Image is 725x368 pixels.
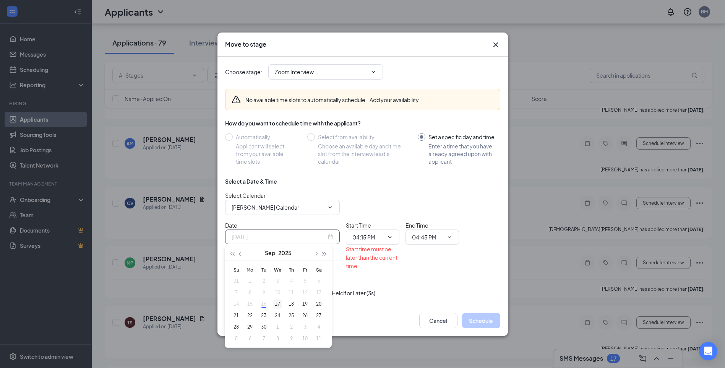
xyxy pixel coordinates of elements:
[314,300,323,309] div: 20
[229,321,243,333] td: 2025-09-28
[284,321,298,333] td: 2025-10-02
[312,321,326,333] td: 2025-10-04
[412,233,443,241] input: End time
[232,95,241,104] svg: Warning
[257,264,271,275] th: Tu
[300,322,310,332] div: 3
[225,177,277,185] div: Select a Date & Time
[271,321,284,333] td: 2025-10-01
[245,322,255,332] div: 29
[298,298,312,310] td: 2025-09-19
[298,264,312,275] th: Fr
[273,300,282,309] div: 17
[243,321,257,333] td: 2025-09-29
[232,322,241,332] div: 28
[225,40,266,49] h3: Move to stage
[287,322,296,332] div: 2
[287,311,296,320] div: 25
[312,264,326,275] th: Sa
[232,311,241,320] div: 21
[257,321,271,333] td: 2025-09-30
[312,298,326,310] td: 2025-09-20
[446,234,453,240] svg: ChevronDown
[271,333,284,344] td: 2025-10-08
[300,300,310,309] div: 19
[243,333,257,344] td: 2025-10-06
[284,310,298,321] td: 2025-09-25
[257,333,271,344] td: 2025-10-07
[298,333,312,344] td: 2025-10-10
[271,264,284,275] th: We
[271,310,284,321] td: 2025-09-24
[243,310,257,321] td: 2025-09-22
[300,311,310,320] div: 26
[300,334,310,343] div: 10
[273,311,282,320] div: 24
[298,321,312,333] td: 2025-10-03
[229,264,243,275] th: Su
[298,310,312,321] td: 2025-09-26
[346,245,399,270] div: Start time must be later than the current time
[314,334,323,343] div: 11
[312,310,326,321] td: 2025-09-27
[278,245,292,261] button: 2025
[259,311,268,320] div: 23
[387,234,393,240] svg: ChevronDown
[370,69,376,75] svg: ChevronDown
[229,333,243,344] td: 2025-10-05
[265,245,275,261] button: Sep
[346,222,371,229] span: Start Time
[229,310,243,321] td: 2025-09-21
[273,322,282,332] div: 1
[352,233,384,241] input: Start time
[491,40,500,49] svg: Cross
[312,333,326,344] td: 2025-10-11
[225,222,237,229] span: Date
[284,333,298,344] td: 2025-10-09
[287,300,296,309] div: 18
[259,322,268,332] div: 30
[491,40,500,49] button: Close
[225,119,500,127] div: How do you want to schedule time with the applicant?
[462,313,500,328] button: Schedule
[287,334,296,343] div: 9
[245,311,255,320] div: 22
[225,68,262,76] span: Choose stage :
[259,334,268,343] div: 7
[314,322,323,332] div: 4
[257,310,271,321] td: 2025-09-23
[314,311,323,320] div: 27
[232,334,241,343] div: 5
[232,233,326,241] input: Sep 16, 2025
[243,264,257,275] th: Mo
[245,334,255,343] div: 6
[273,334,282,343] div: 8
[370,96,419,104] button: Add your availability
[225,192,266,199] span: Select Calendar
[245,96,419,104] div: No available time slots to automatically schedule.
[284,298,298,310] td: 2025-09-18
[284,264,298,275] th: Th
[405,222,428,229] span: End Time
[327,204,333,210] svg: ChevronDown
[271,298,284,310] td: 2025-09-17
[699,342,717,360] div: Open Intercom Messenger
[419,313,457,328] button: Cancel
